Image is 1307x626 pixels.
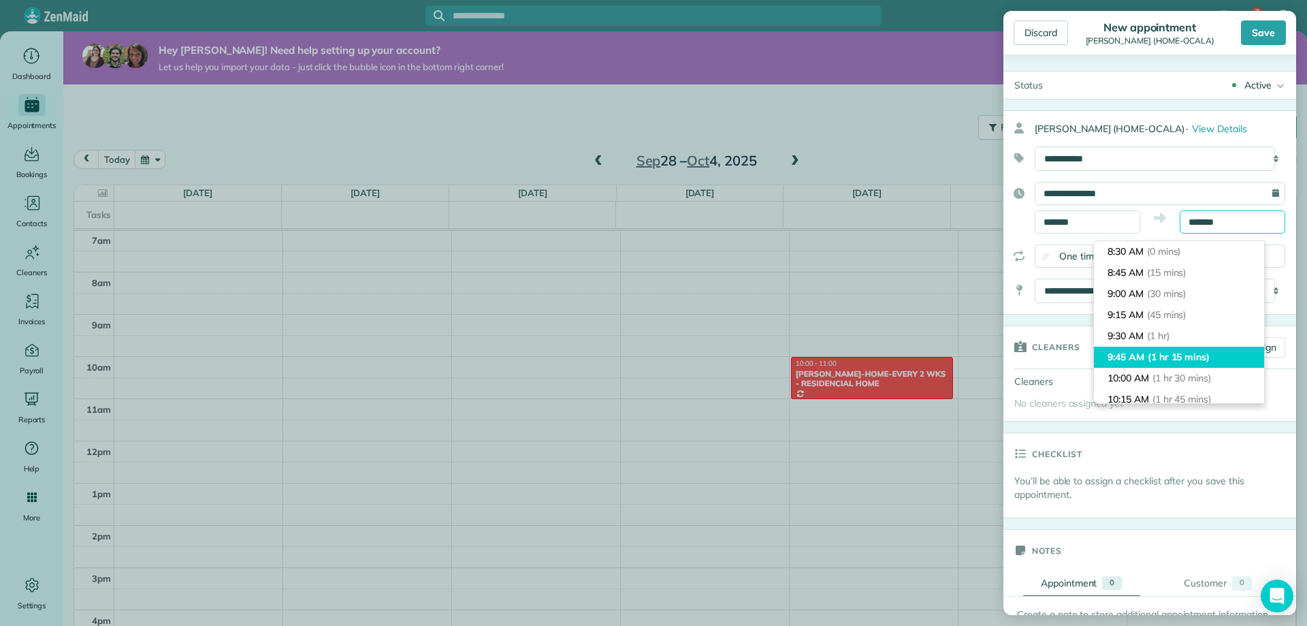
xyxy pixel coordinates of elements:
[1032,433,1082,474] h3: Checklist
[1094,347,1264,368] li: 9:45 AM
[1041,576,1097,590] div: Appointment
[1094,304,1264,326] li: 9:15 AM
[1094,262,1264,283] li: 8:45 AM
[1014,474,1296,501] p: You’ll be able to assign a checklist after you save this appointment.
[1014,397,1123,409] span: No cleaners assigned yet
[1148,351,1210,363] span: (1 hr 15 mins)
[1261,580,1293,612] div: Open Intercom Messenger
[1094,389,1264,410] li: 10:15 AM
[1192,123,1247,135] span: View Details
[1147,287,1187,300] span: (30 mins)
[1094,368,1264,389] li: 10:00 AM
[1082,36,1219,46] div: [PERSON_NAME] (HOME-OCALA)
[1003,369,1099,394] div: Cleaners
[1186,123,1188,135] span: ·
[1032,326,1080,367] h3: Cleaners
[1094,283,1264,304] li: 9:00 AM
[1035,116,1296,141] div: [PERSON_NAME] (HOME-OCALA)
[1094,241,1264,262] li: 8:30 AM
[1042,253,1051,262] input: One time
[1147,309,1187,321] span: (45 mins)
[1082,20,1219,34] div: New appointment
[1152,393,1211,405] span: (1 hr 45 mins)
[1059,250,1099,262] span: One time
[1184,576,1227,591] div: Customer
[1152,372,1211,384] span: (1 hr 30 mins)
[1094,326,1264,347] li: 9:30 AM
[1232,576,1252,591] div: 0
[1244,78,1272,92] div: Active
[1032,530,1062,571] h3: Notes
[1102,576,1122,590] div: 0
[1147,245,1181,257] span: (0 mins)
[1003,72,1054,99] div: Status
[1147,330,1169,342] span: (1 hr)
[1241,20,1286,45] div: Save
[1147,266,1187,279] span: (15 mins)
[1014,20,1068,45] div: Discard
